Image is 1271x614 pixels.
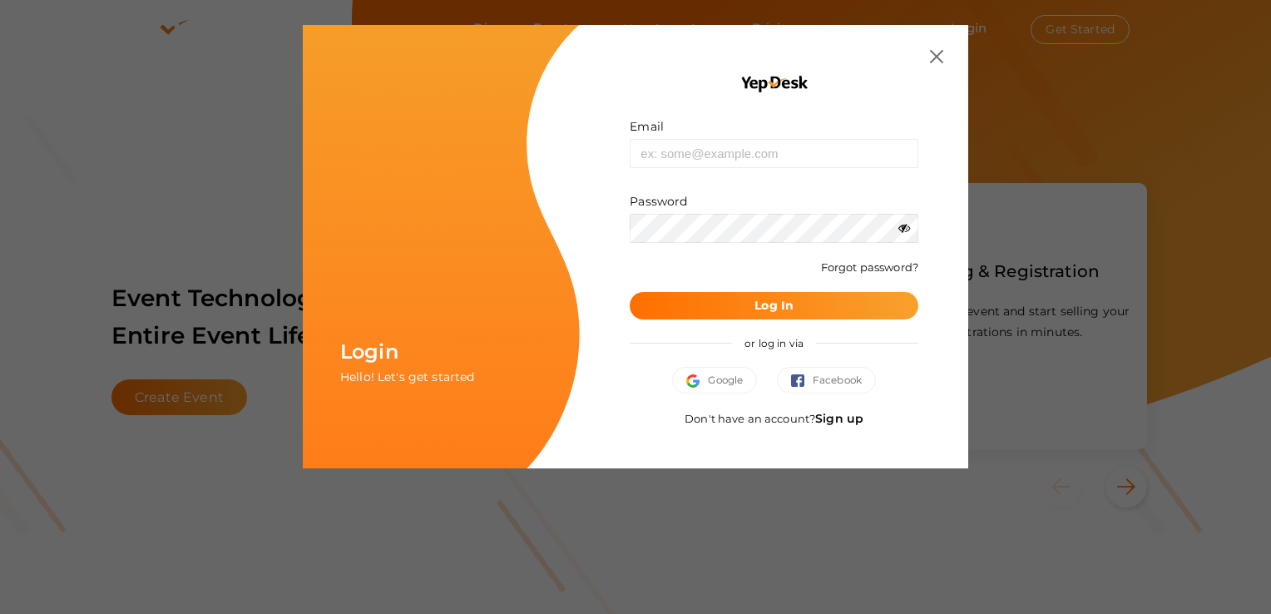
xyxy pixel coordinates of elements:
img: close.svg [930,50,943,63]
img: facebook.svg [791,374,813,388]
b: Log In [754,298,794,313]
input: ex: some@example.com [630,139,918,168]
span: Facebook [791,372,862,389]
img: YEP_black_cropped.png [739,75,809,93]
span: or log in via [732,324,816,362]
a: Forgot password? [821,260,918,274]
button: Log In [630,292,918,319]
span: Google [686,372,743,389]
label: Password [630,193,687,210]
button: Facebook [777,367,876,394]
span: Don't have an account? [685,412,863,425]
button: Google [672,367,757,394]
label: Email [630,118,664,135]
span: Hello! Let's get started [340,369,474,384]
a: Sign up [815,411,863,426]
span: Login [340,339,398,364]
img: google.svg [686,374,708,388]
